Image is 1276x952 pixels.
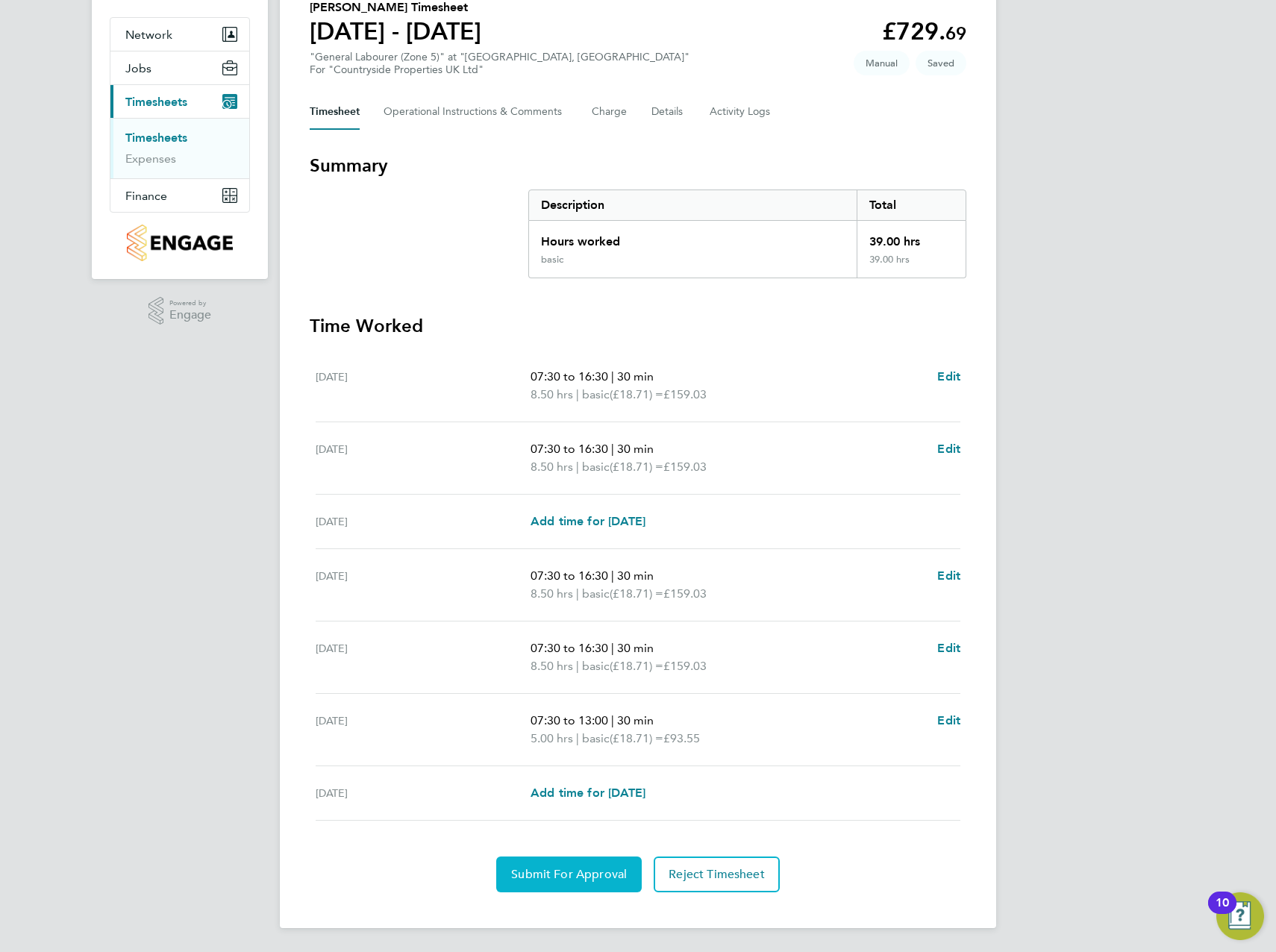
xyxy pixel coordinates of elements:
span: £159.03 [663,586,707,601]
span: 07:30 to 16:30 [531,641,608,655]
button: Activity Logs [710,94,772,130]
h3: Summary [310,154,966,178]
span: Timesheets [125,95,187,109]
a: Timesheets [125,131,187,145]
span: | [576,586,579,601]
span: Finance [125,189,167,203]
span: (£18.71) = [610,659,663,673]
div: basic [541,254,563,266]
div: "General Labourer (Zone 5)" at "[GEOGRAPHIC_DATA], [GEOGRAPHIC_DATA]" [310,51,689,76]
span: | [576,731,579,745]
span: 5.00 hrs [531,731,573,745]
span: Edit [937,713,960,727]
span: | [611,569,614,583]
span: 30 min [617,713,654,727]
span: basic [582,585,610,603]
span: Network [125,28,172,42]
div: [DATE] [316,567,531,603]
a: Edit [937,368,960,386]
h3: Time Worked [310,314,966,338]
span: Engage [169,309,211,322]
a: Expenses [125,151,176,166]
a: Go to home page [110,225,250,261]
span: | [576,460,579,474]
span: | [611,442,614,456]
span: (£18.71) = [610,586,663,601]
div: Total [857,190,966,220]
button: Operational Instructions & Comments [384,94,568,130]
span: Add time for [DATE] [531,514,645,528]
span: 07:30 to 16:30 [531,569,608,583]
span: 30 min [617,569,654,583]
button: Timesheets [110,85,249,118]
div: [DATE] [316,440,531,476]
span: 8.50 hrs [531,659,573,673]
span: | [611,369,614,383]
div: [DATE] [316,784,531,802]
span: 30 min [617,442,654,456]
span: 8.50 hrs [531,460,573,474]
span: 07:30 to 16:30 [531,369,608,383]
span: Edit [937,569,960,583]
div: Hours worked [529,221,857,254]
button: Network [110,18,249,51]
span: Submit For Approval [511,867,627,882]
span: basic [582,657,610,675]
span: Edit [937,641,960,655]
a: Edit [937,712,960,730]
span: (£18.71) = [610,460,663,474]
div: 10 [1216,903,1229,922]
span: | [576,659,579,673]
div: 39.00 hrs [857,221,966,254]
div: 39.00 hrs [857,254,966,278]
a: Add time for [DATE] [531,784,645,802]
span: £159.03 [663,387,707,401]
button: Open Resource Center, 10 new notifications [1216,892,1264,940]
app-decimal: £729. [882,17,966,46]
span: 30 min [617,369,654,383]
span: 07:30 to 16:30 [531,442,608,456]
h1: [DATE] - [DATE] [310,16,481,46]
div: Timesheets [110,118,249,178]
span: £159.03 [663,659,707,673]
a: Edit [937,440,960,458]
div: [DATE] [316,712,531,748]
span: 07:30 to 13:00 [531,713,608,727]
span: | [611,713,614,727]
span: | [576,387,579,401]
div: For "Countryside Properties UK Ltd" [310,63,689,76]
button: Jobs [110,51,249,84]
span: 8.50 hrs [531,387,573,401]
span: 8.50 hrs [531,586,573,601]
span: 30 min [617,641,654,655]
div: [DATE] [316,368,531,404]
span: | [611,641,614,655]
span: This timesheet is Saved. [916,51,966,75]
span: Edit [937,369,960,383]
span: Jobs [125,61,151,75]
span: £159.03 [663,460,707,474]
img: countryside-properties-logo-retina.png [127,225,232,261]
section: Timesheet [310,154,966,892]
span: 69 [945,22,966,44]
span: basic [582,730,610,748]
button: Details [651,94,686,130]
span: (£18.71) = [610,731,663,745]
span: £93.55 [663,731,700,745]
a: Edit [937,639,960,657]
span: This timesheet was manually created. [854,51,910,75]
button: Timesheet [310,94,360,130]
a: Add time for [DATE] [531,513,645,530]
span: Add time for [DATE] [531,786,645,800]
a: Edit [937,567,960,585]
button: Reject Timesheet [654,857,780,892]
span: Powered by [169,297,211,310]
span: basic [582,386,610,404]
button: Finance [110,179,249,212]
a: Powered byEngage [148,297,212,325]
span: (£18.71) = [610,387,663,401]
div: Summary [528,190,966,278]
span: Reject Timesheet [669,867,765,882]
button: Submit For Approval [496,857,642,892]
button: Charge [592,94,628,130]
